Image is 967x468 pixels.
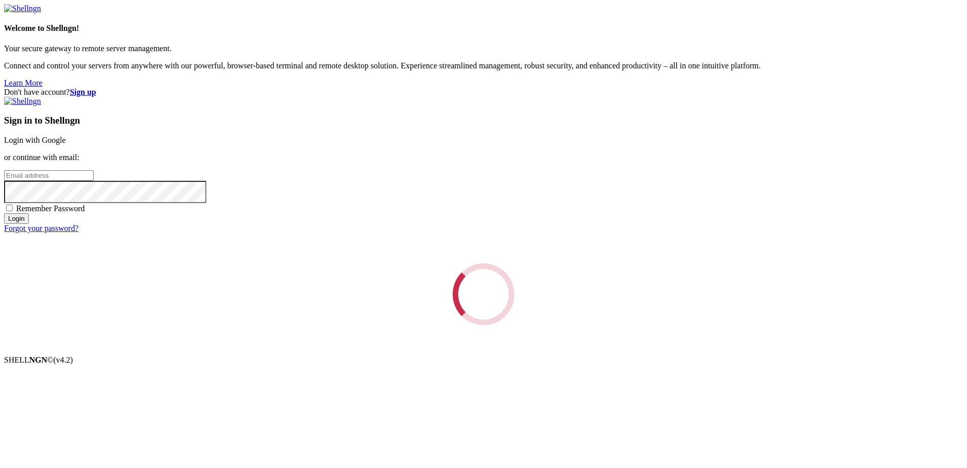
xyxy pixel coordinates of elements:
span: Remember Password [16,204,85,213]
span: SHELL © [4,356,73,364]
p: or continue with email: [4,153,963,162]
b: NGN [29,356,48,364]
h4: Welcome to Shellngn! [4,24,963,33]
img: Shellngn [4,4,41,13]
a: Sign up [70,88,96,96]
p: Your secure gateway to remote server management. [4,44,963,53]
p: Connect and control your servers from anywhere with our powerful, browser-based terminal and remo... [4,61,963,70]
h3: Sign in to Shellngn [4,115,963,126]
a: Learn More [4,79,42,87]
img: Shellngn [4,97,41,106]
a: Login with Google [4,136,66,144]
a: Forgot your password? [4,224,78,232]
div: Don't have account? [4,88,963,97]
input: Email address [4,170,94,181]
span: 4.2.0 [54,356,73,364]
input: Login [4,213,29,224]
div: Loading... [445,256,521,332]
input: Remember Password [6,205,13,211]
